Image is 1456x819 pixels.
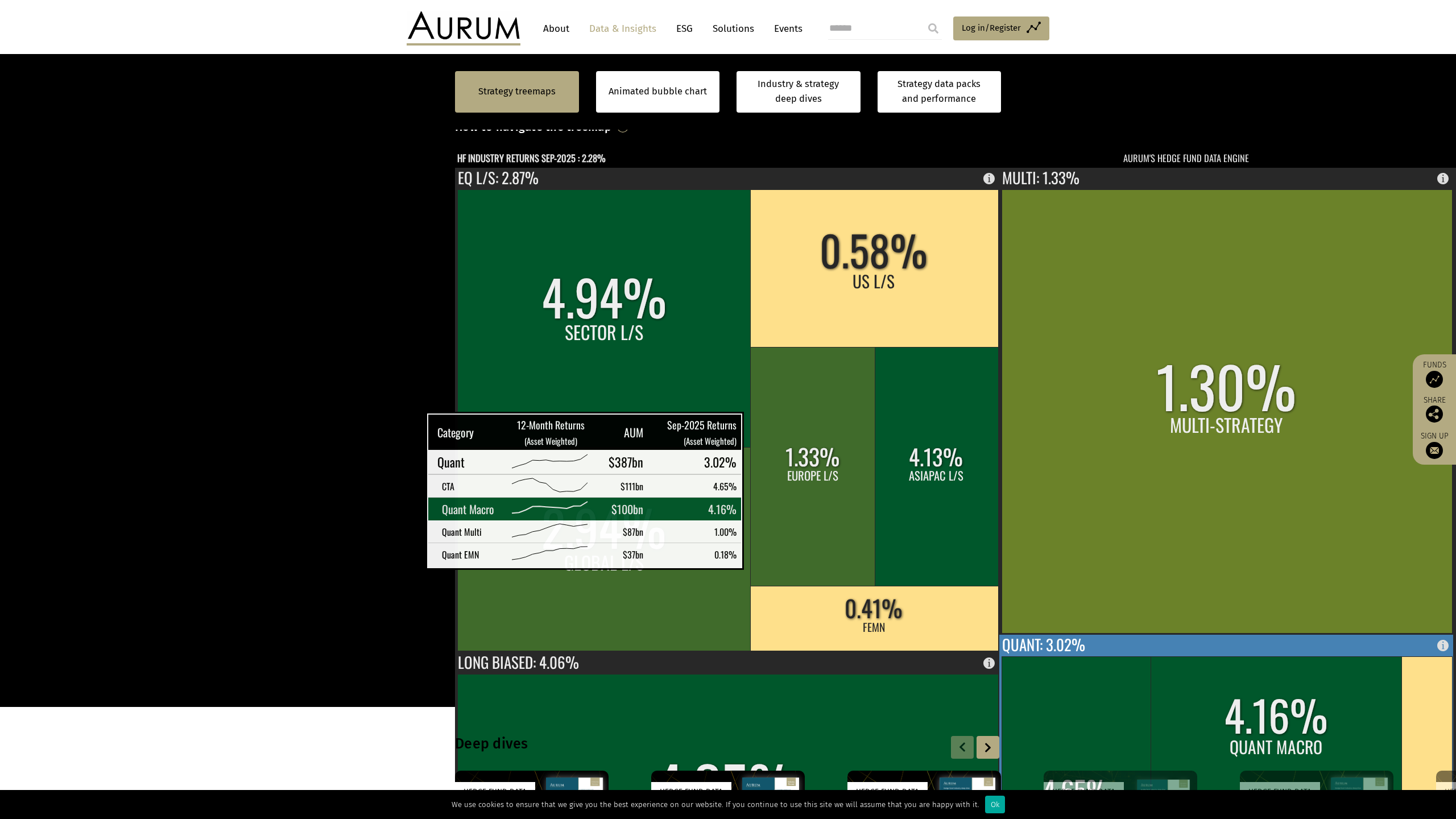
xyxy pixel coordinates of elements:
[455,735,854,752] h3: Deep dives
[768,18,803,39] a: Events
[962,21,1021,35] span: Log in/Register
[1240,782,1320,801] div: Hedge Fund Data
[985,796,1005,813] div: Ok
[922,17,945,40] input: Submit
[878,71,1002,113] a: Strategy data packs and performance
[1418,431,1450,459] a: Sign up
[1044,782,1124,801] div: Hedge Fund Data
[609,84,707,99] a: Animated bubble chart
[1418,360,1450,388] a: Funds
[707,18,760,39] a: Solutions
[847,782,928,801] div: Hedge Fund Data
[1426,406,1443,423] img: Share this post
[537,18,575,39] a: About
[407,11,520,45] img: Aurum
[651,782,731,801] div: Hedge Fund Data
[584,18,662,39] a: Data & Insights
[953,16,1049,40] a: Log in/Register
[455,782,535,801] div: Hedge Fund Data
[671,18,698,39] a: ESG
[1426,442,1443,459] img: Sign up to our newsletter
[1418,396,1450,423] div: Share
[1426,371,1443,388] img: Access Funds
[737,71,861,113] a: Industry & strategy deep dives
[478,84,556,99] a: Strategy treemaps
